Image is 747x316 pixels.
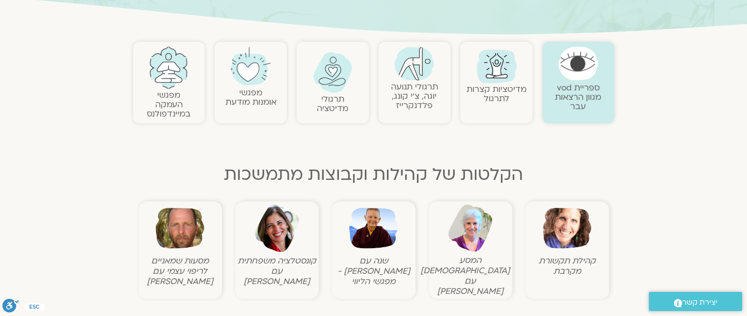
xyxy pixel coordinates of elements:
figcaption: המסע [DEMOGRAPHIC_DATA] עם [PERSON_NAME] [431,255,510,296]
figcaption: שנה עם [PERSON_NAME] - מפגשי הליווי [334,256,413,287]
a: ספריית vodמגוון הרצאות עבר [555,82,601,112]
span: יצירת קשר [682,296,718,309]
a: תרגולי תנועהיוגה, צ׳י קונג, פלדנקרייז [391,81,438,111]
a: מפגשיאומנות מודעת [225,87,277,108]
a: יצירת קשר [649,292,742,311]
a: מדיטציות קצרות לתרגול [467,84,526,104]
figcaption: מסעות שמאניים לריפוי עצמי עם [PERSON_NAME] [141,256,220,287]
h2: הקלטות של קהילות וקבוצות מתמשכות [133,165,614,184]
a: תרגולימדיטציה [317,93,348,114]
figcaption: קהילת תקשורת מקרבת [528,256,607,276]
figcaption: קונסטלציה משפחתית עם [PERSON_NAME] [238,256,316,287]
a: מפגשיהעמקה במיינדפולנס [147,89,191,119]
